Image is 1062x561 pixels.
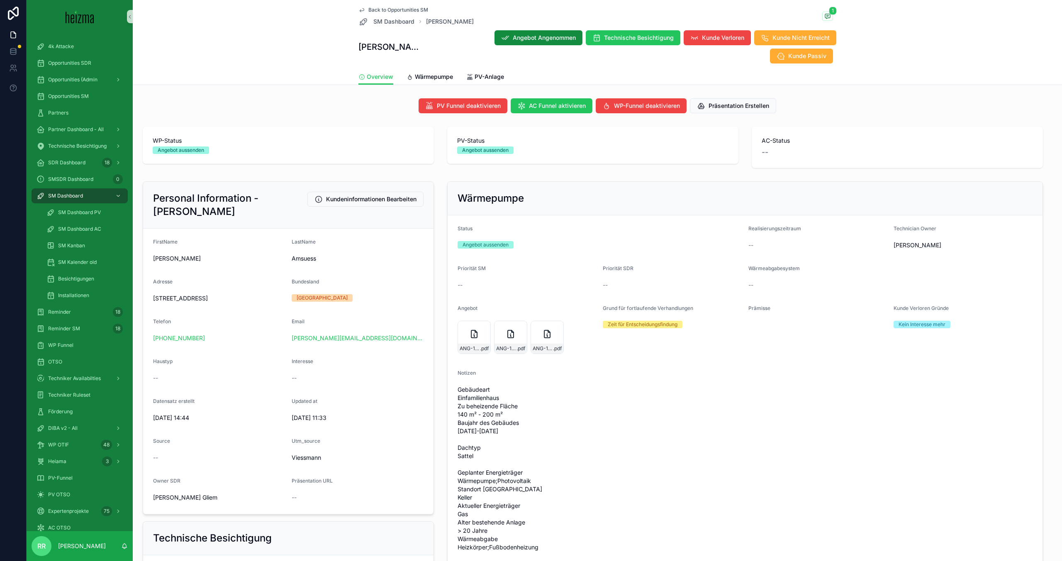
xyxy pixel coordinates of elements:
[48,159,85,166] span: SDR Dashboard
[603,265,633,271] span: Priorität SDR
[153,192,307,218] h2: Personal Information - [PERSON_NAME]
[368,7,428,13] span: Back to Opportunities SM
[153,478,180,484] span: Owner SDR
[48,325,80,332] span: Reminder SM
[367,73,393,81] span: Overview
[458,281,463,289] span: --
[48,309,71,315] span: Reminder
[113,324,123,334] div: 18
[894,305,949,311] span: Kunde Verloren Gründe
[32,437,128,452] a: WP OTIF48
[762,146,768,158] span: --
[48,491,70,498] span: PV OTSO
[358,7,428,13] a: Back to Opportunities SM
[788,52,826,60] span: Kunde Passiv
[772,34,830,42] span: Kunde Nicht Erreicht
[690,98,776,113] button: Präsentation Erstellen
[48,110,68,116] span: Partners
[373,17,414,26] span: SM Dashboard
[37,541,46,551] span: RR
[32,471,128,485] a: PV-Funnel
[102,456,112,466] div: 3
[292,374,297,382] span: --
[48,176,93,183] span: SMSDR Dashboard
[48,193,83,199] span: SM Dashboard
[462,146,509,154] div: Angebot aussenden
[358,41,425,53] h1: [PERSON_NAME]
[32,454,128,469] a: Heiama3
[48,458,66,465] span: Heiama
[48,375,101,382] span: Techniker Availabilties
[32,338,128,353] a: WP Funnel
[407,69,453,86] a: Wärmepumpe
[41,205,128,220] a: SM Dashboard PV
[153,454,158,462] span: --
[32,122,128,137] a: Partner Dashboard - All
[516,345,525,352] span: .pdf
[32,305,128,320] a: Reminder18
[58,259,97,266] span: SM Kalender old
[307,192,424,207] button: Kundeninformationen Bearbeiten
[822,12,833,22] button: 1
[533,345,553,352] span: ANG-12074-Amsuess-2025-07-29
[41,222,128,237] a: SM Dashboard AC
[32,520,128,535] a: AC OTSO
[153,318,171,324] span: Telefon
[458,305,477,311] span: Angebot
[297,294,348,302] div: [GEOGRAPHIC_DATA]
[437,102,501,110] span: PV Funnel deaktivieren
[494,30,582,45] button: Angebot Angenommen
[415,73,453,81] span: Wärmepumpe
[511,98,592,113] button: AC Funnel aktivieren
[153,239,178,245] span: FirstName
[292,334,424,342] a: [PERSON_NAME][EMAIL_ADDRESS][DOMAIN_NAME]
[48,359,62,365] span: OTSO
[457,137,728,145] span: PV-Status
[292,478,333,484] span: Präsentation URL
[153,438,170,444] span: Source
[48,342,73,349] span: WP Funnel
[463,241,509,249] div: Angebot aussenden
[754,30,836,45] button: Kunde Nicht Erreicht
[748,225,801,232] span: Realisierungszeitraum
[292,438,320,444] span: Utm_source
[586,30,680,45] button: Technische Besichtigung
[292,493,297,502] span: --
[48,524,71,531] span: AC OTSO
[748,305,770,311] span: Prämisse
[603,281,608,289] span: --
[894,241,941,249] span: [PERSON_NAME]
[480,345,489,352] span: .pdf
[48,392,90,398] span: Techniker Ruleset
[32,89,128,104] a: Opportunities SM
[48,508,89,515] span: Expertenprojekte
[770,49,833,63] button: Kunde Passiv
[604,34,674,42] span: Technische Besichtigung
[32,388,128,402] a: Techniker Ruleset
[32,354,128,369] a: OTSO
[292,254,424,263] span: Amsuess
[596,98,687,113] button: WP-Funnel deaktivieren
[58,542,106,550] p: [PERSON_NAME]
[48,93,89,100] span: Opportunities SM
[460,345,480,352] span: ANG-12074-Amsuess-2025-07-29
[32,39,128,54] a: 4k Attacke
[419,98,507,113] button: PV Funnel deaktivieren
[292,358,313,364] span: Interesse
[32,139,128,154] a: Technische Besichtigung
[48,60,91,66] span: Opportunities SDR
[614,102,680,110] span: WP-Funnel deaktivieren
[113,307,123,317] div: 18
[48,143,107,149] span: Technische Besichtigung
[58,209,101,216] span: SM Dashboard PV
[426,17,474,26] a: [PERSON_NAME]
[32,105,128,120] a: Partners
[153,414,285,422] span: [DATE] 14:44
[66,10,94,23] img: App logo
[292,454,424,462] span: Viessmann
[48,441,69,448] span: WP OTIF
[496,345,516,352] span: ANG-12074-Amsuess-2025-07-29
[41,255,128,270] a: SM Kalender old
[292,318,304,324] span: Email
